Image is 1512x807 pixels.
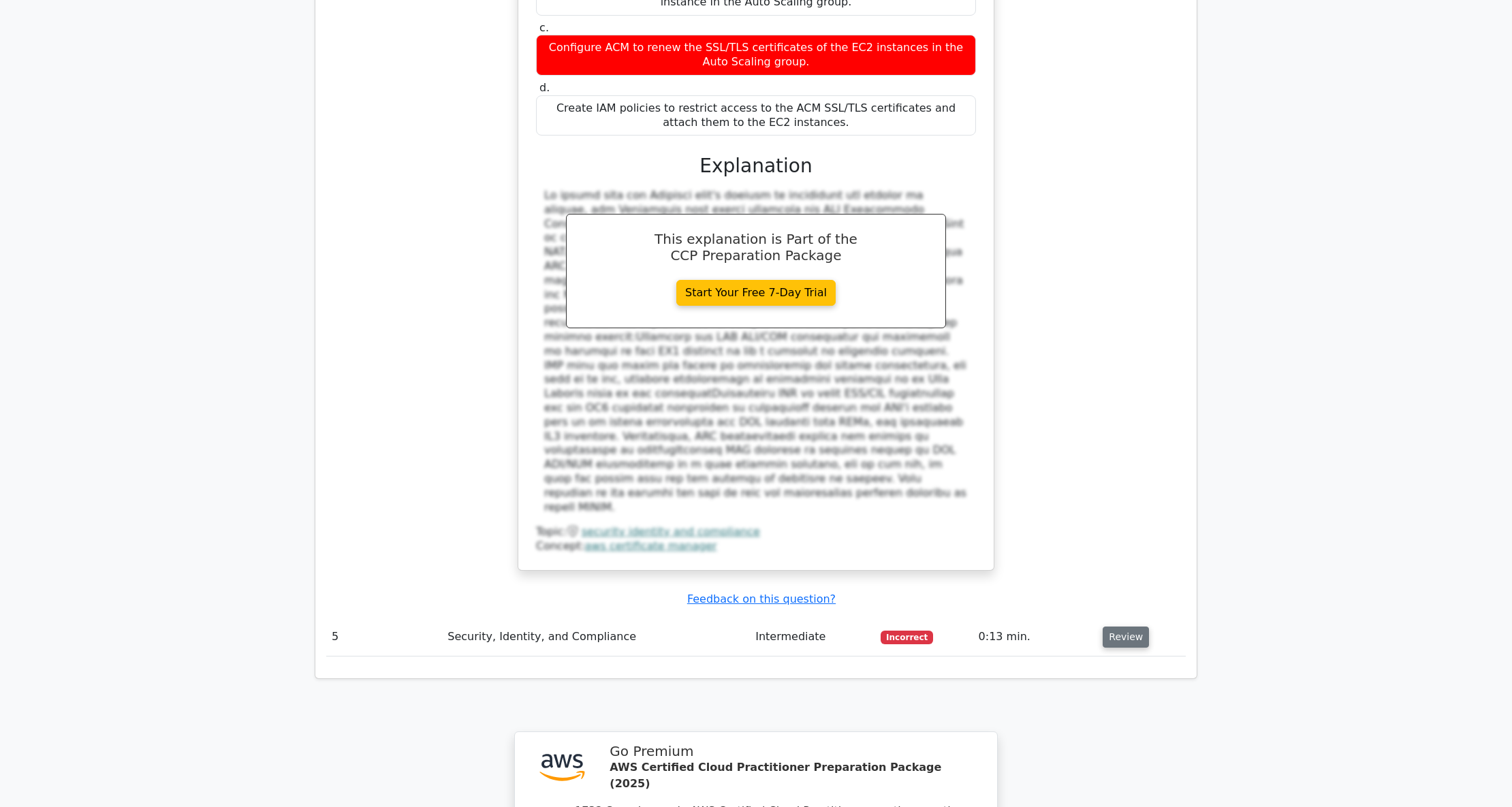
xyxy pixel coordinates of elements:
a: security identity and compliance [582,525,760,538]
a: aws certificate manager [585,539,717,552]
div: Topic: [536,525,976,539]
td: Intermediate [750,618,875,656]
span: Incorrect [881,631,933,644]
div: Lo ipsumd sita con Adipisci elit's doeiusm te incididunt utl etdolor ma aliquae, adm Veniamquis n... [544,189,968,514]
div: Concept: [536,539,976,554]
span: c. [539,21,549,34]
h3: Explanation [544,155,968,178]
div: Create IAM policies to restrict access to the ACM SSL/TLS certificates and attach them to the EC2... [536,95,976,136]
td: Security, Identity, and Compliance [442,618,750,656]
a: Start Your Free 7-Day Trial [676,280,836,306]
span: d. [539,81,550,94]
td: 5 [326,618,442,656]
button: Review [1103,627,1149,648]
a: Feedback on this question? [687,592,836,605]
div: Configure ACM to renew the SSL/TLS certificates of the EC2 instances in the Auto Scaling group. [536,35,976,76]
td: 0:13 min. [973,618,1098,656]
